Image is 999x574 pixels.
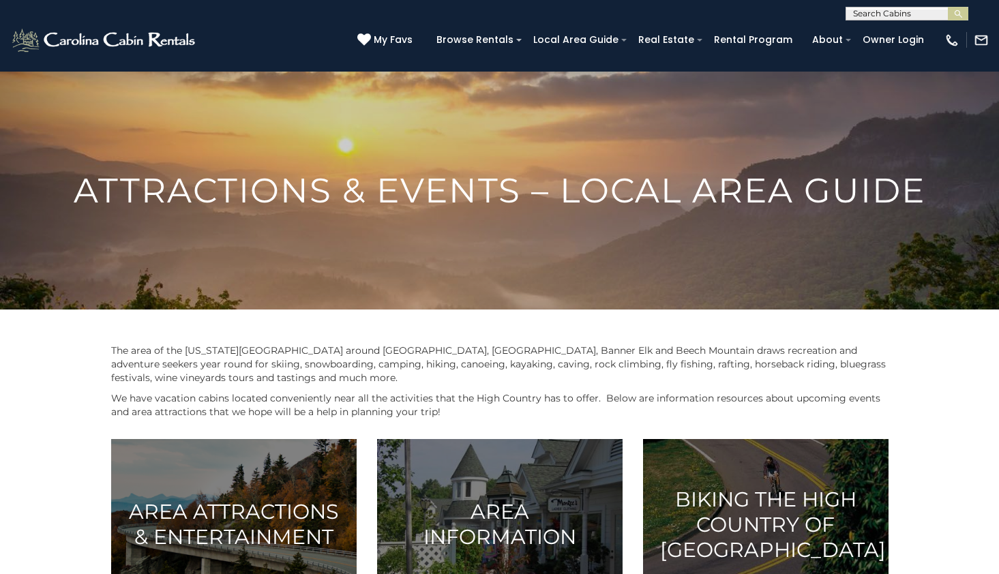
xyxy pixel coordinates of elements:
p: We have vacation cabins located conveniently near all the activities that the High Country has to... [111,391,889,419]
a: Local Area Guide [526,29,625,50]
span: My Favs [374,33,413,47]
a: My Favs [357,33,416,48]
h3: Biking the High Country of [GEOGRAPHIC_DATA] [660,487,871,562]
a: Real Estate [631,29,701,50]
a: Owner Login [856,29,931,50]
a: Rental Program [707,29,799,50]
h3: Area Information [394,499,606,549]
img: mail-regular-white.png [974,33,989,48]
img: phone-regular-white.png [944,33,959,48]
h3: Area Attractions & Entertainment [128,499,340,549]
p: The area of the [US_STATE][GEOGRAPHIC_DATA] around [GEOGRAPHIC_DATA], [GEOGRAPHIC_DATA], Banner E... [111,344,889,384]
img: White-1-2.png [10,27,199,54]
a: About [805,29,850,50]
a: Browse Rentals [430,29,520,50]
